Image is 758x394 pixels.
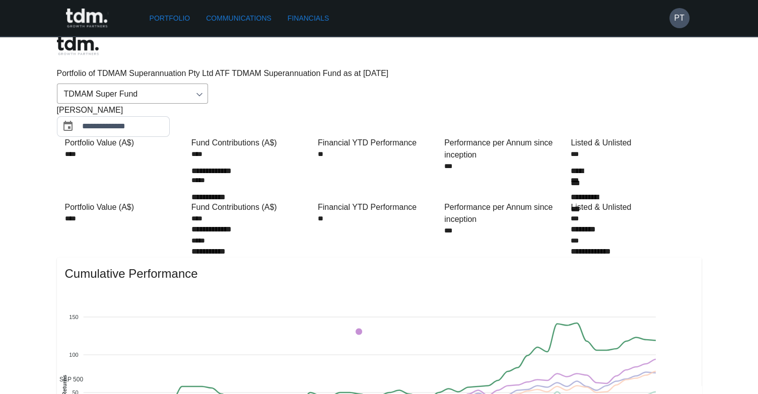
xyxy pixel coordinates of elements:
span: S&P 500 [52,376,83,383]
a: Portfolio [146,9,194,28]
tspan: 100 [69,352,78,358]
div: Financial YTD Performance [318,201,440,213]
button: Choose date, selected date is Sep 30, 2025 [58,116,78,136]
button: PT [669,8,690,28]
div: Financial YTD Performance [318,137,440,149]
div: Performance per Annum since inception [444,201,567,225]
div: Fund Contributions (A$) [191,201,314,213]
div: Performance per Annum since inception [444,137,567,161]
div: Portfolio Value (A$) [65,137,187,149]
h6: PT [674,12,684,24]
div: Fund Contributions (A$) [191,137,314,149]
div: Portfolio Value (A$) [65,201,187,213]
div: TDMAM Super Fund [57,84,208,104]
span: Cumulative Performance [65,266,694,282]
tspan: 150 [69,313,78,320]
div: Listed & Unlisted [571,201,693,213]
div: Listed & Unlisted [571,137,693,149]
span: [PERSON_NAME] [57,104,123,116]
p: Portfolio of TDMAM Superannuation Pty Ltd ATF TDMAM Superannuation Fund as at [DATE] [57,67,702,80]
a: Financials [284,9,333,28]
a: Communications [202,9,275,28]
